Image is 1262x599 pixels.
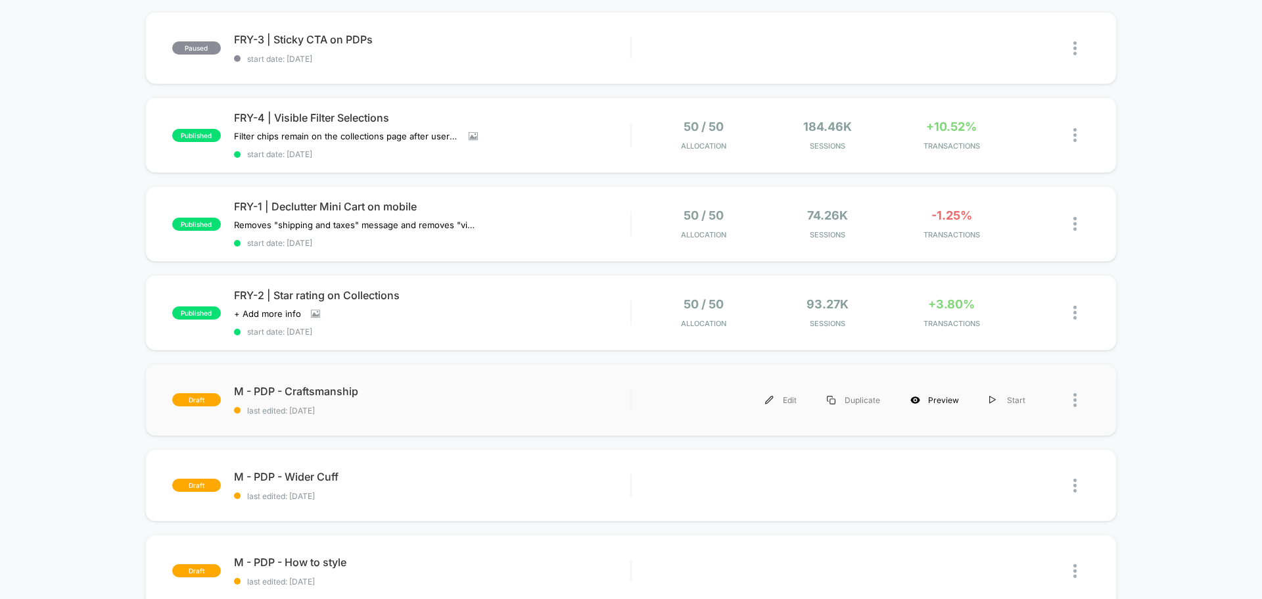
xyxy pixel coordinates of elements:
[895,385,974,415] div: Preview
[172,218,221,231] span: published
[684,208,724,222] span: 50 / 50
[769,319,887,328] span: Sessions
[750,385,812,415] div: Edit
[681,141,726,151] span: Allocation
[769,230,887,239] span: Sessions
[1073,41,1077,55] img: close
[928,297,975,311] span: +3.80%
[1073,306,1077,320] img: close
[893,319,1010,328] span: TRANSACTIONS
[234,556,630,569] span: M - PDP - How to style
[806,297,849,311] span: 93.27k
[172,41,221,55] span: paused
[234,491,630,501] span: last edited: [DATE]
[989,396,996,404] img: menu
[234,200,630,213] span: FRY-1 | Declutter Mini Cart on mobile
[1073,564,1077,578] img: close
[931,208,972,222] span: -1.25%
[765,396,774,404] img: menu
[234,470,630,483] span: M - PDP - Wider Cuff
[234,385,630,398] span: M - PDP - Craftsmanship
[681,319,726,328] span: Allocation
[827,396,835,404] img: menu
[893,230,1010,239] span: TRANSACTIONS
[1073,128,1077,142] img: close
[1073,393,1077,407] img: close
[234,327,630,337] span: start date: [DATE]
[681,230,726,239] span: Allocation
[234,289,630,302] span: FRY-2 | Star rating on Collections
[234,111,630,124] span: FRY-4 | Visible Filter Selections
[234,149,630,159] span: start date: [DATE]
[172,479,221,492] span: draft
[803,120,852,133] span: 184.46k
[172,564,221,577] span: draft
[234,238,630,248] span: start date: [DATE]
[172,306,221,320] span: published
[926,120,977,133] span: +10.52%
[234,308,301,319] span: + Add more info
[812,385,895,415] div: Duplicate
[234,406,630,416] span: last edited: [DATE]
[974,385,1040,415] div: Start
[1073,479,1077,492] img: close
[769,141,887,151] span: Sessions
[172,129,221,142] span: published
[684,297,724,311] span: 50 / 50
[807,208,848,222] span: 74.26k
[172,393,221,406] span: draft
[234,220,478,230] span: Removes "shipping and taxes" message and removes "view cart" CTA.
[234,131,459,141] span: Filter chips remain on the collections page after users make their selection
[893,141,1010,151] span: TRANSACTIONS
[234,54,630,64] span: start date: [DATE]
[684,120,724,133] span: 50 / 50
[234,577,630,587] span: last edited: [DATE]
[1073,217,1077,231] img: close
[234,33,630,46] span: FRY-3 | Sticky CTA on PDPs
